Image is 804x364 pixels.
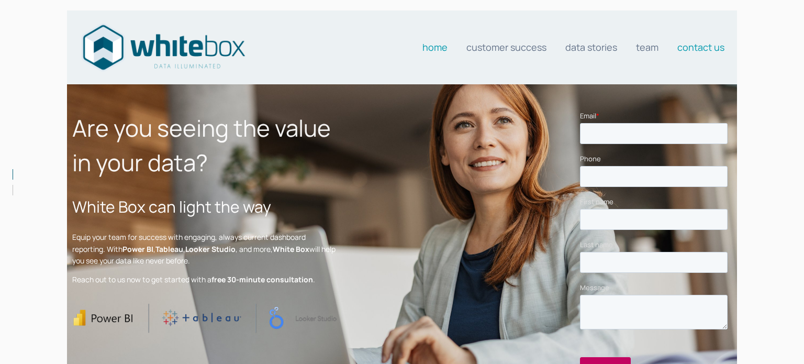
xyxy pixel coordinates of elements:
[72,195,337,218] h2: White Box can light the way
[677,37,724,58] a: Contact us
[185,244,236,254] strong: Looker Studio
[466,37,546,58] a: Customer Success
[122,244,153,254] strong: Power BI
[273,244,309,254] strong: White Box
[72,274,337,285] p: Reach out to us now to get started with a .
[636,37,658,58] a: Team
[72,111,337,180] h1: Are you seeing the value in your data?
[155,244,183,254] strong: Tableau
[565,37,617,58] a: Data stories
[72,231,337,267] p: Equip your team for success with engaging, always current dashboard reporting. With , , , and mor...
[80,21,247,73] img: Data consultants
[422,37,448,58] a: Home
[211,274,313,284] strong: free 30-minute consultation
